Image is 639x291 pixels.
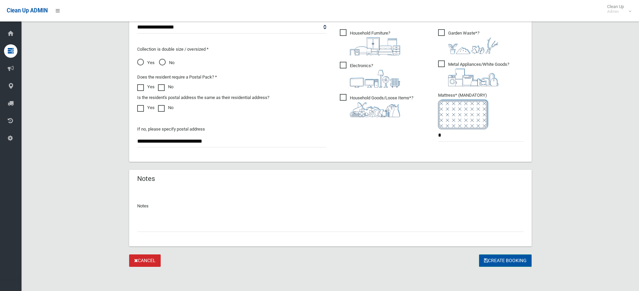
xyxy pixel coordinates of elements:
i: ? [350,95,413,117]
img: aa9efdbe659d29b613fca23ba79d85cb.png [350,37,400,55]
span: Mattress* (MANDATORY) [438,93,524,129]
label: Does the resident require a Postal Pack? * [137,73,217,81]
img: 36c1b0289cb1767239cdd3de9e694f19.png [448,68,498,86]
i: ? [350,31,400,55]
small: Admin [607,9,624,14]
label: Is the resident's postal address the same as their residential address? [137,94,269,102]
i: ? [448,62,509,86]
label: No [158,104,173,112]
span: Household Goods/Loose Items* [340,94,413,117]
a: Cancel [129,254,161,267]
span: Electronics [340,62,400,88]
span: Yes [137,59,155,67]
img: e7408bece873d2c1783593a074e5cb2f.png [438,99,488,129]
span: Clean Up ADMIN [7,7,48,14]
p: Collection is double size / oversized * [137,45,326,53]
span: Clean Up [604,4,631,14]
img: b13cc3517677393f34c0a387616ef184.png [350,102,400,117]
i: ? [448,31,498,54]
span: Metal Appliances/White Goods [438,60,509,86]
span: No [159,59,174,67]
img: 394712a680b73dbc3d2a6a3a7ffe5a07.png [350,70,400,88]
header: Notes [129,172,163,185]
span: Garden Waste* [438,29,498,54]
p: Notes [137,202,524,210]
label: Yes [137,104,155,112]
label: Yes [137,83,155,91]
label: No [158,83,173,91]
label: If no, please specify postal address [137,125,205,133]
span: Household Furniture [340,29,400,55]
i: ? [350,63,400,88]
img: 4fd8a5c772b2c999c83690221e5242e0.png [448,37,498,54]
button: Create Booking [479,254,532,267]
